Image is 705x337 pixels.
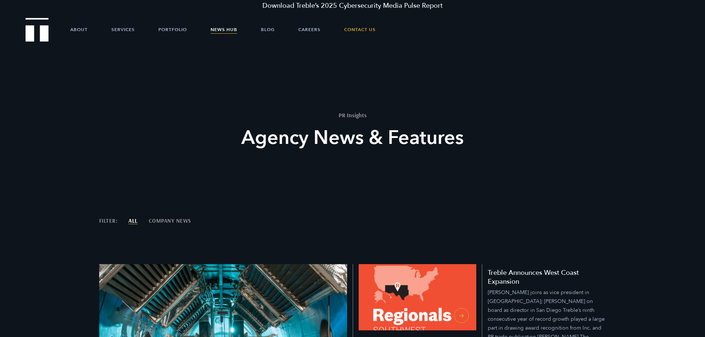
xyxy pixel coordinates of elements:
[26,18,48,41] a: Treble Homepage
[261,18,275,41] a: Blog
[158,18,187,41] a: Portfolio
[344,18,376,41] a: Contact Us
[216,125,489,151] h2: Agency News & Features
[149,218,191,223] a: Filter by Company News
[488,269,606,286] h5: Treble Announces West Coast Expansion
[216,112,489,118] h1: PR Insights
[211,18,237,41] a: News Hub
[359,264,476,330] img: Treble Achieves #85 Ranking on the 2024 Inc. 5000 Regionals Southwest List
[26,18,49,41] img: Treble logo
[111,18,135,41] a: Services
[70,18,88,41] a: About
[128,218,138,223] a: Show All
[298,18,320,41] a: Careers
[99,218,118,223] li: Filter:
